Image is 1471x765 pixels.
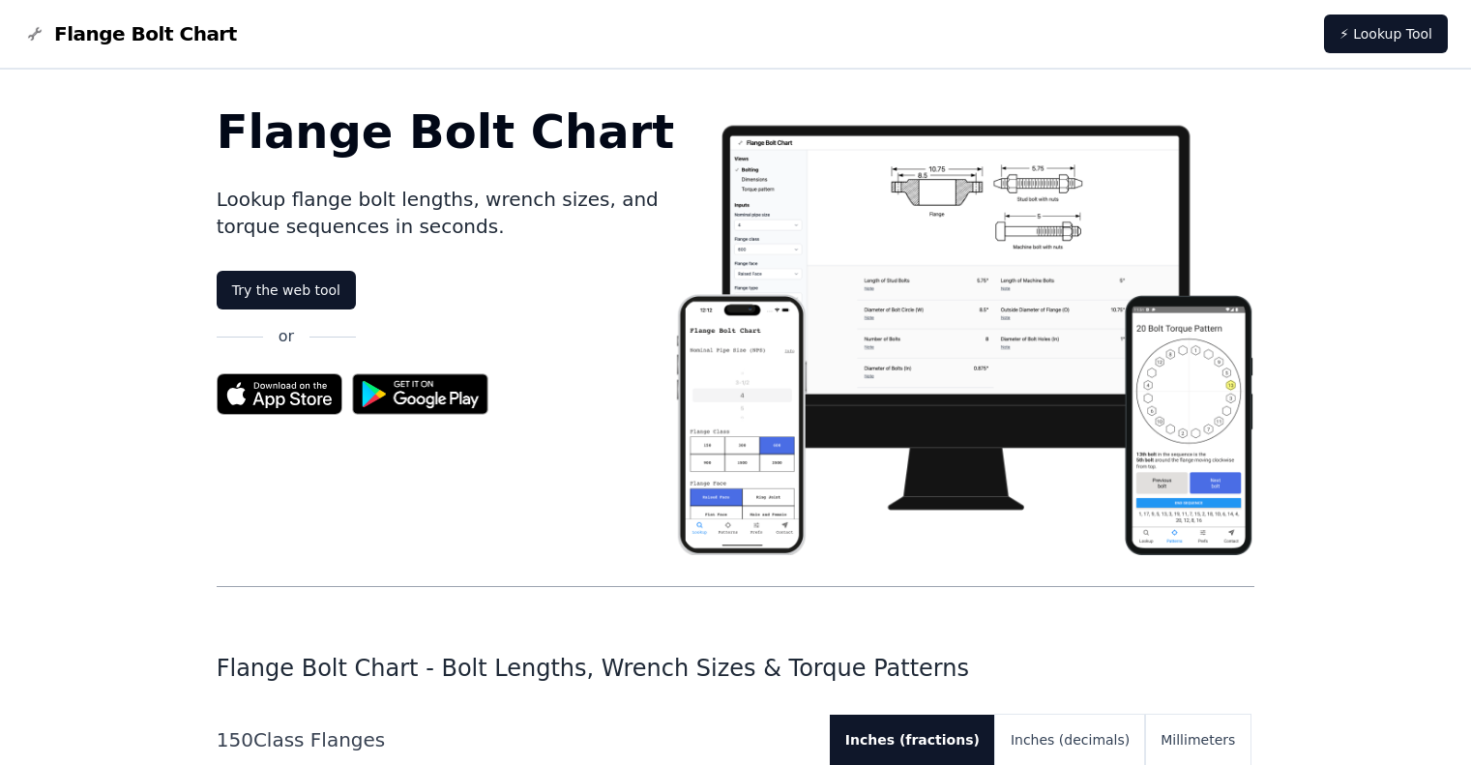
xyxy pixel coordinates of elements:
button: Inches (fractions) [830,715,995,765]
button: Millimeters [1145,715,1250,765]
a: ⚡ Lookup Tool [1324,15,1448,53]
img: Flange Bolt Chart Logo [23,22,46,45]
p: Lookup flange bolt lengths, wrench sizes, and torque sequences in seconds. [217,186,675,240]
h1: Flange Bolt Chart [217,108,675,155]
a: Try the web tool [217,271,356,309]
h1: Flange Bolt Chart - Bolt Lengths, Wrench Sizes & Torque Patterns [217,653,1255,684]
a: Flange Bolt Chart LogoFlange Bolt Chart [23,20,237,47]
img: App Store badge for the Flange Bolt Chart app [217,373,342,415]
button: Inches (decimals) [995,715,1145,765]
img: Flange bolt chart app screenshot [674,108,1254,555]
h2: 150 Class Flanges [217,726,814,753]
span: Flange Bolt Chart [54,20,237,47]
img: Get it on Google Play [342,364,499,425]
p: or [279,325,294,348]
